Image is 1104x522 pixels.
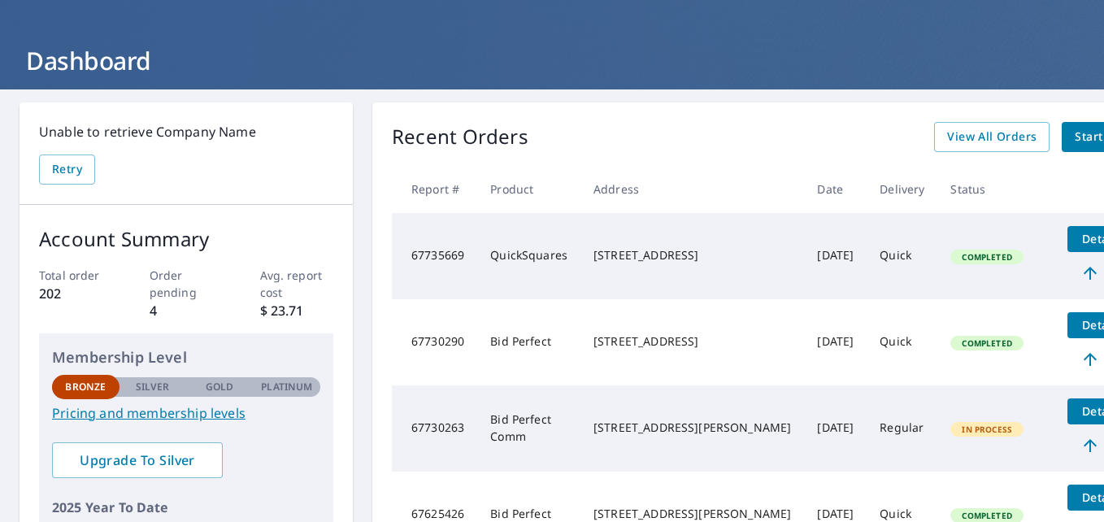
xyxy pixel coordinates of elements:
[867,385,937,472] td: Regular
[39,267,113,284] p: Total order
[867,299,937,385] td: Quick
[477,165,580,213] th: Product
[947,127,1037,147] span: View All Orders
[867,165,937,213] th: Delivery
[52,403,320,423] a: Pricing and membership levels
[39,154,95,185] button: Retry
[52,498,320,517] p: 2025 Year To Date
[477,385,580,472] td: Bid Perfect Comm
[39,224,333,254] p: Account Summary
[136,380,170,394] p: Silver
[804,165,867,213] th: Date
[39,122,333,141] p: Unable to retrieve Company Name
[206,380,233,394] p: Gold
[52,346,320,368] p: Membership Level
[65,380,106,394] p: Bronze
[260,267,334,301] p: Avg. report cost
[477,213,580,299] td: QuickSquares
[39,284,113,303] p: 202
[261,380,312,394] p: Platinum
[952,510,1021,521] span: Completed
[593,506,791,522] div: [STREET_ADDRESS][PERSON_NAME]
[392,385,477,472] td: 67730263
[867,213,937,299] td: Quick
[804,385,867,472] td: [DATE]
[150,267,224,301] p: Order pending
[52,442,223,478] a: Upgrade To Silver
[392,165,477,213] th: Report #
[580,165,804,213] th: Address
[804,213,867,299] td: [DATE]
[260,301,334,320] p: $ 23.71
[937,165,1054,213] th: Status
[593,247,791,263] div: [STREET_ADDRESS]
[593,420,791,436] div: [STREET_ADDRESS][PERSON_NAME]
[392,299,477,385] td: 67730290
[934,122,1050,152] a: View All Orders
[477,299,580,385] td: Bid Perfect
[392,122,528,152] p: Recent Orders
[952,424,1022,435] span: In Process
[952,337,1021,349] span: Completed
[952,251,1021,263] span: Completed
[392,213,477,299] td: 67735669
[804,299,867,385] td: [DATE]
[593,333,791,350] div: [STREET_ADDRESS]
[20,44,1084,77] h1: Dashboard
[65,451,210,469] span: Upgrade To Silver
[150,301,224,320] p: 4
[52,159,82,180] span: Retry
